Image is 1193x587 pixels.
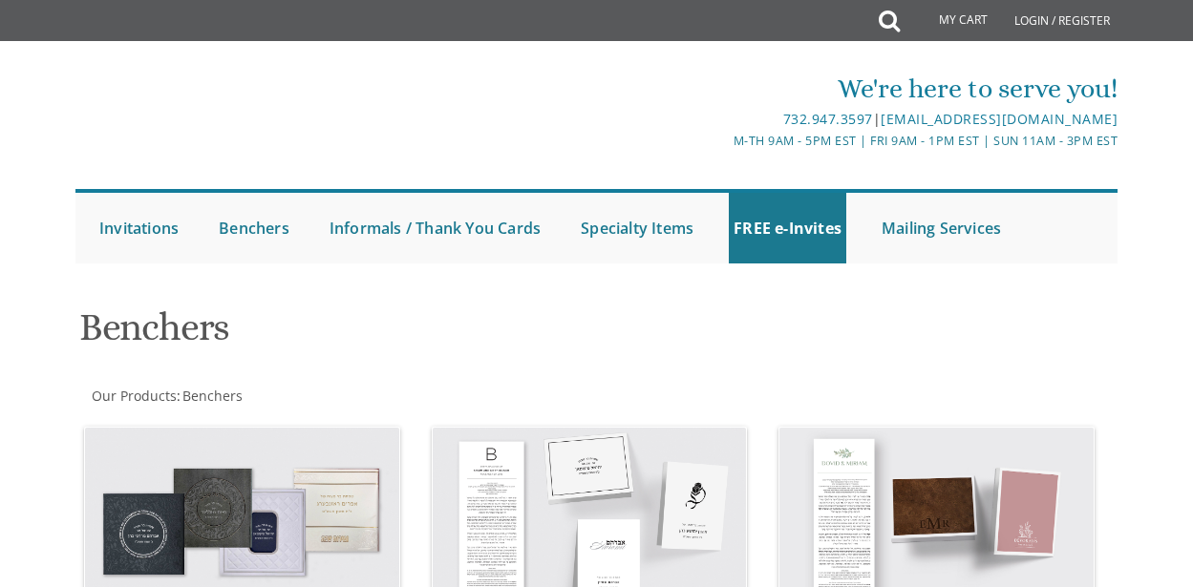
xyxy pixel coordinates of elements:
h1: Benchers [79,306,759,363]
a: 732.947.3597 [783,110,873,128]
a: Our Products [90,387,177,405]
a: Informals / Thank You Cards [325,193,545,263]
a: Benchers [214,193,294,263]
a: FREE e-Invites [729,193,846,263]
div: : [75,387,597,406]
div: | [424,108,1118,131]
a: Invitations [95,193,183,263]
a: My Cart [898,2,1001,40]
span: Benchers [182,387,243,405]
div: M-Th 9am - 5pm EST | Fri 9am - 1pm EST | Sun 11am - 3pm EST [424,131,1118,151]
a: [EMAIL_ADDRESS][DOMAIN_NAME] [881,110,1118,128]
a: Specialty Items [576,193,698,263]
div: We're here to serve you! [424,70,1118,108]
a: Mailing Services [877,193,1006,263]
a: Benchers [181,387,243,405]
